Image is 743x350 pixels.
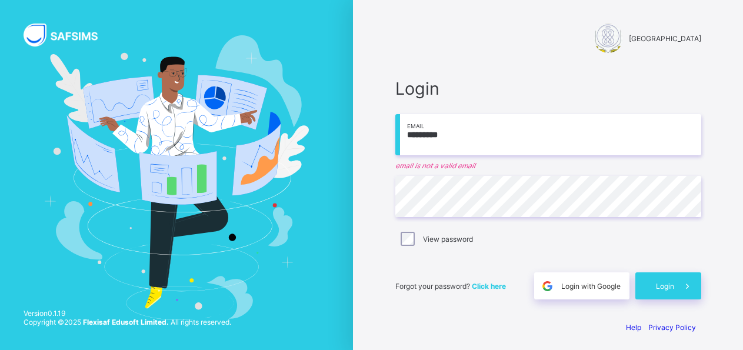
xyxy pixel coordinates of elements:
span: Copyright © 2025 All rights reserved. [24,318,231,326]
img: Hero Image [44,35,308,319]
span: Login [656,282,674,291]
span: Forgot your password? [395,282,506,291]
span: Login [395,78,701,99]
img: SAFSIMS Logo [24,24,112,46]
em: email is not a valid email [395,161,701,170]
span: Login with Google [561,282,621,291]
span: [GEOGRAPHIC_DATA] [629,34,701,43]
a: Privacy Policy [648,323,696,332]
img: google.396cfc9801f0270233282035f929180a.svg [541,279,554,293]
strong: Flexisaf Edusoft Limited. [83,318,169,326]
a: Click here [472,282,506,291]
span: Version 0.1.19 [24,309,231,318]
a: Help [626,323,641,332]
label: View password [423,235,473,244]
